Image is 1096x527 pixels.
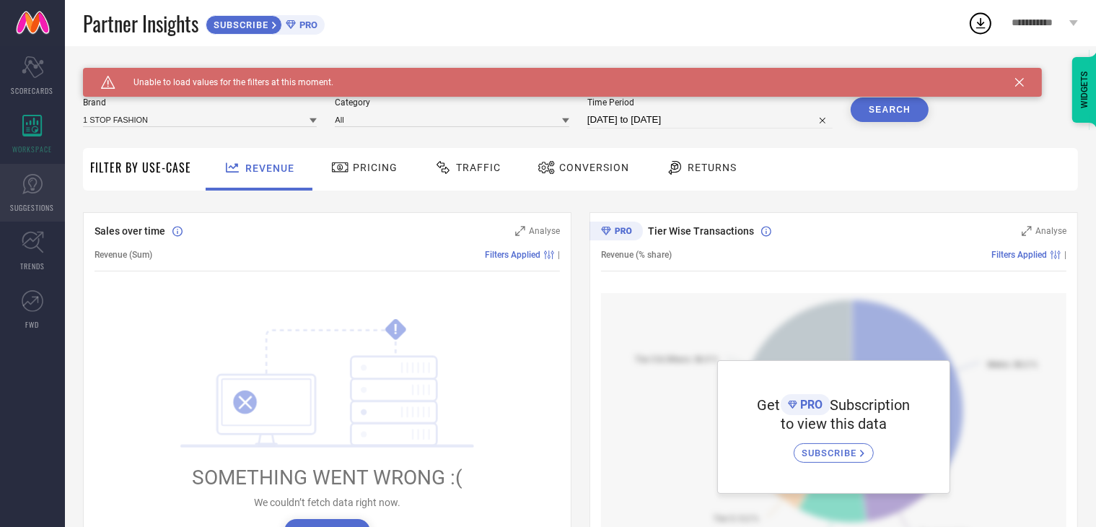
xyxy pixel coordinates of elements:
[559,162,629,173] span: Conversion
[515,226,525,236] svg: Zoom
[115,77,333,87] span: Unable to load values for the filters at this moment.
[13,144,53,154] span: WORKSPACE
[20,261,45,271] span: TRENDS
[394,321,398,338] tspan: !
[12,85,54,96] span: SCORECARDS
[991,250,1047,260] span: Filters Applied
[968,10,994,36] div: Open download list
[254,497,400,508] span: We couldn’t fetch data right now.
[558,250,560,260] span: |
[794,432,874,463] a: SUBSCRIBE
[335,97,569,108] span: Category
[95,250,152,260] span: Revenue (Sum)
[192,466,462,489] span: SOMETHING WENT WRONG :(
[589,222,643,243] div: Premium
[296,19,317,30] span: PRO
[11,202,55,213] span: SUGGESTIONS
[688,162,737,173] span: Returns
[26,319,40,330] span: FWD
[758,396,781,414] span: Get
[83,68,183,79] span: SYSTEM WORKSPACE
[851,97,929,122] button: Search
[83,9,198,38] span: Partner Insights
[206,12,325,35] a: SUBSCRIBEPRO
[456,162,501,173] span: Traffic
[353,162,398,173] span: Pricing
[529,226,560,236] span: Analyse
[1022,226,1032,236] svg: Zoom
[95,225,165,237] span: Sales over time
[781,415,887,432] span: to view this data
[485,250,540,260] span: Filters Applied
[587,111,833,129] input: Select time period
[587,97,833,108] span: Time Period
[83,97,317,108] span: Brand
[206,19,272,30] span: SUBSCRIBE
[601,250,672,260] span: Revenue (% share)
[90,159,191,176] span: Filter By Use-Case
[1035,226,1066,236] span: Analyse
[797,398,823,411] span: PRO
[245,162,294,174] span: Revenue
[648,225,754,237] span: Tier Wise Transactions
[802,448,860,458] span: SUBSCRIBE
[830,396,911,414] span: Subscription
[1064,250,1066,260] span: |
